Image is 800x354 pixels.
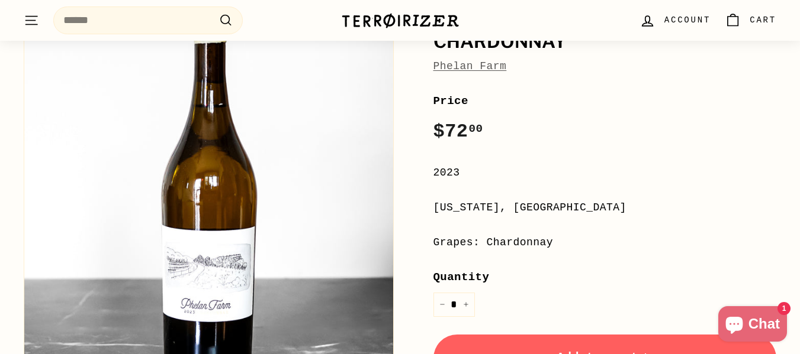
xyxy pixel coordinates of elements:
h1: Chardonnay [433,32,777,52]
a: Cart [718,3,783,38]
div: Grapes: Chardonnay [433,234,777,251]
label: Price [433,92,777,110]
a: Phelan Farm [433,60,507,72]
span: $72 [433,121,483,142]
sup: 00 [468,122,483,135]
span: Cart [750,14,776,27]
span: Account [664,14,711,27]
input: quantity [433,293,475,317]
button: Increase item quantity by one [457,293,475,317]
label: Quantity [433,268,777,286]
div: 2023 [433,164,777,181]
button: Reduce item quantity by one [433,293,451,317]
a: Account [632,3,718,38]
div: [US_STATE], [GEOGRAPHIC_DATA] [433,199,777,216]
inbox-online-store-chat: Shopify online store chat [715,306,791,345]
